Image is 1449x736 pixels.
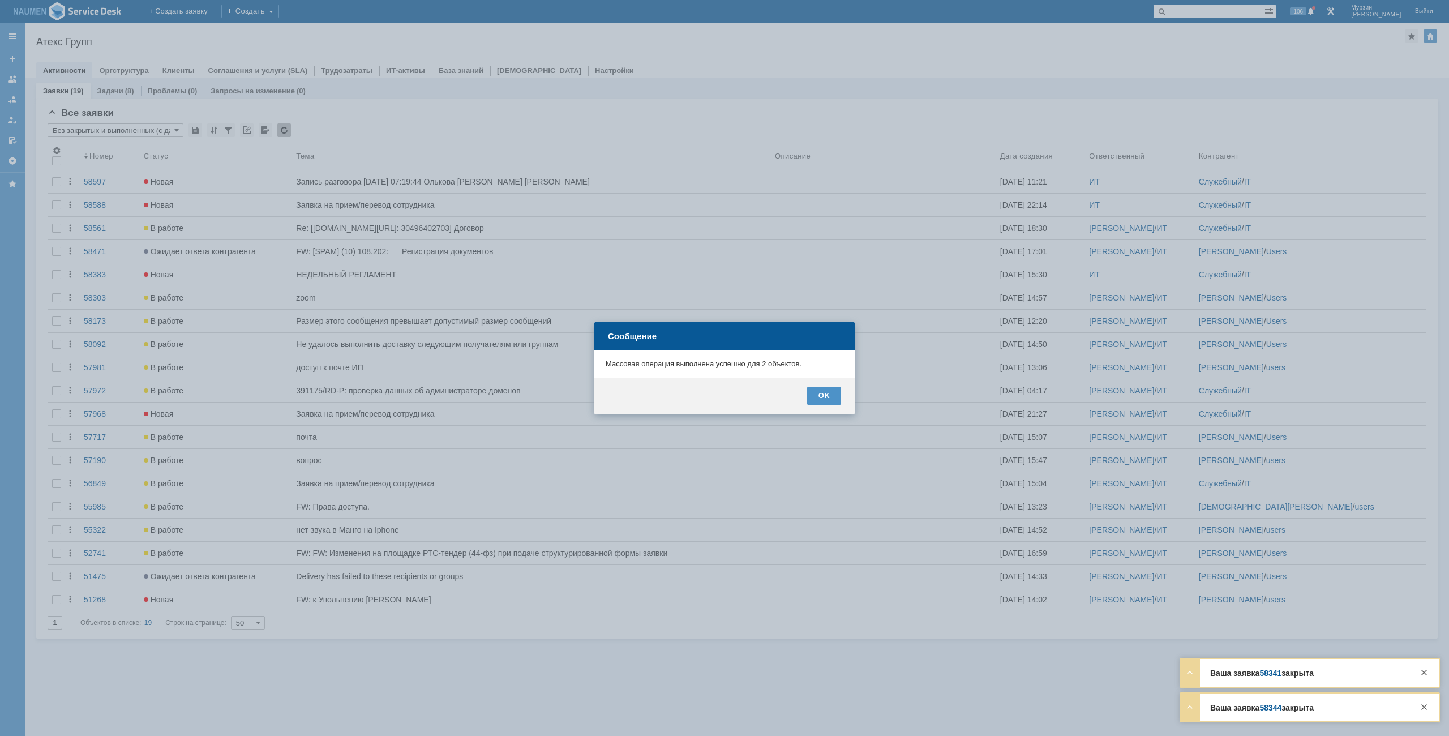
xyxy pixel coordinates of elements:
[1259,669,1281,678] a: 58341
[1417,666,1431,679] div: Закрыть
[594,322,855,350] div: Сообщение
[606,360,843,369] div: Массовая операция выполнена успешно для 2 объектов.
[1183,700,1197,714] div: Развернуть
[1210,669,1314,678] strong: Ваша заявка закрыта
[1259,703,1281,712] a: 58344
[1417,700,1431,714] div: Закрыть
[1183,666,1197,679] div: Развернуть
[1210,703,1314,712] strong: Ваша заявка закрыта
